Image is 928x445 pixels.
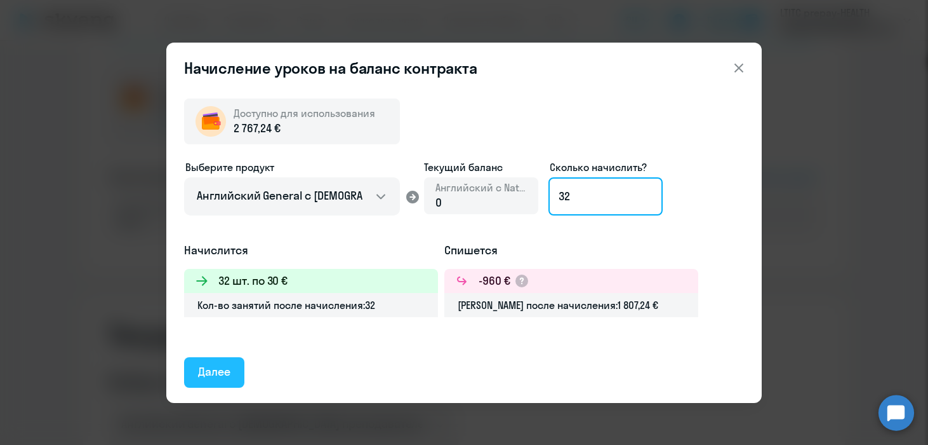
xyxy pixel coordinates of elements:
img: wallet-circle.png [196,106,226,137]
div: Далее [198,364,230,380]
h3: -960 € [479,273,510,289]
span: 2 767,24 € [234,120,281,137]
div: [PERSON_NAME] после начисления: 1 807,24 € [444,293,698,317]
span: Доступно для использования [234,107,375,120]
span: Текущий баланс [424,160,538,175]
span: 0 [435,195,442,210]
h5: Начислится [184,242,438,259]
span: Английский с Native [435,181,527,195]
header: Начисление уроков на баланс контракта [166,58,762,78]
div: Кол-во занятий после начисления: 32 [184,293,438,317]
h3: 32 шт. по 30 € [218,273,288,289]
button: Далее [184,357,244,388]
h5: Спишется [444,242,698,259]
span: Сколько начислить? [550,161,647,174]
span: Выберите продукт [185,161,274,174]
